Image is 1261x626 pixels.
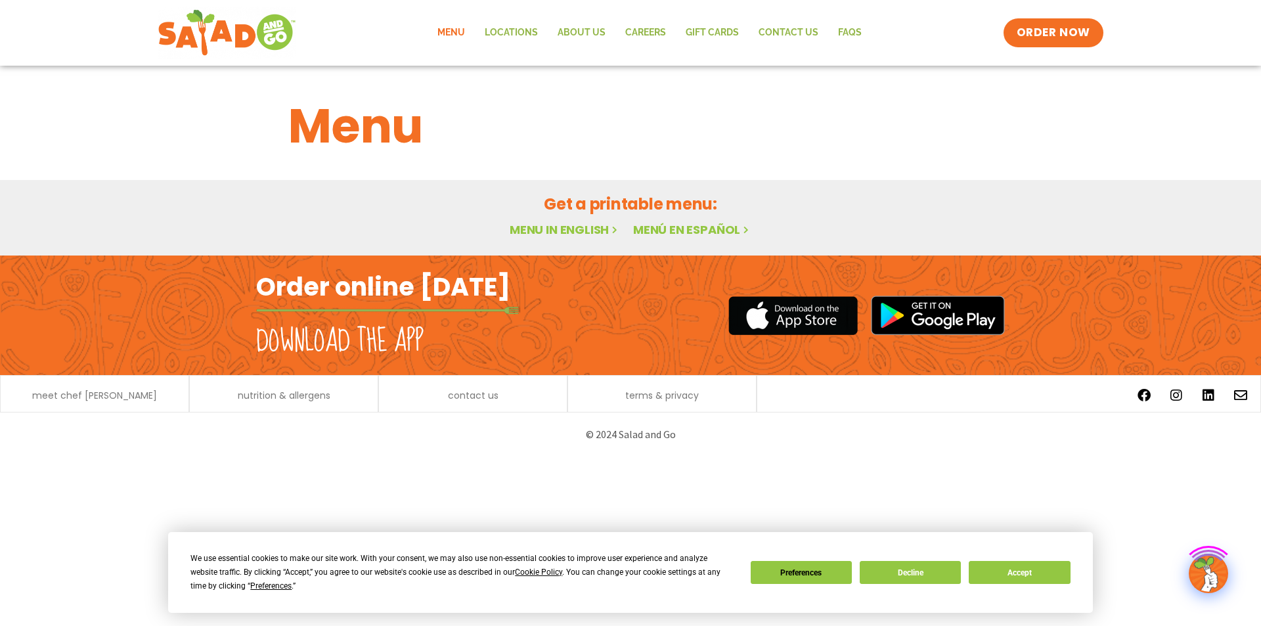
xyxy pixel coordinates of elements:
[749,18,828,48] a: Contact Us
[428,18,475,48] a: Menu
[1004,18,1103,47] a: ORDER NOW
[548,18,615,48] a: About Us
[158,7,296,59] img: new-SAG-logo-768×292
[238,391,330,400] a: nutrition & allergens
[615,18,676,48] a: Careers
[510,221,620,238] a: Menu in English
[32,391,157,400] a: meet chef [PERSON_NAME]
[969,561,1070,584] button: Accept
[168,532,1093,613] div: Cookie Consent Prompt
[256,271,510,303] h2: Order online [DATE]
[751,561,852,584] button: Preferences
[475,18,548,48] a: Locations
[625,391,699,400] a: terms & privacy
[288,91,973,162] h1: Menu
[190,552,734,593] div: We use essential cookies to make our site work. With your consent, we may also use non-essential ...
[633,221,751,238] a: Menú en español
[448,391,498,400] a: contact us
[263,426,998,443] p: © 2024 Salad and Go
[256,307,519,314] img: fork
[288,192,973,215] h2: Get a printable menu:
[676,18,749,48] a: GIFT CARDS
[256,323,424,360] h2: Download the app
[250,581,292,591] span: Preferences
[728,294,858,337] img: appstore
[428,18,872,48] nav: Menu
[860,561,961,584] button: Decline
[515,568,562,577] span: Cookie Policy
[871,296,1005,335] img: google_play
[828,18,872,48] a: FAQs
[1017,25,1090,41] span: ORDER NOW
